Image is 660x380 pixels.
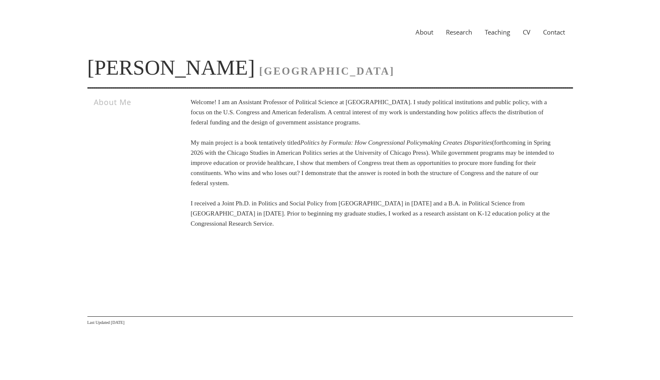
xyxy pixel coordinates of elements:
[87,320,125,325] span: Last Updated [DATE]
[409,28,440,36] a: About
[94,97,167,107] h3: About Me
[87,56,255,79] a: [PERSON_NAME]
[259,65,395,77] span: [GEOGRAPHIC_DATA]
[191,97,555,229] p: Welcome! I am an Assistant Professor of Political Science at [GEOGRAPHIC_DATA]. I study political...
[300,139,492,146] i: Politics by Formula: How Congressional Policymaking Creates Disparities
[516,28,537,36] a: CV
[440,28,478,36] a: Research
[537,28,571,36] a: Contact
[478,28,516,36] a: Teaching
